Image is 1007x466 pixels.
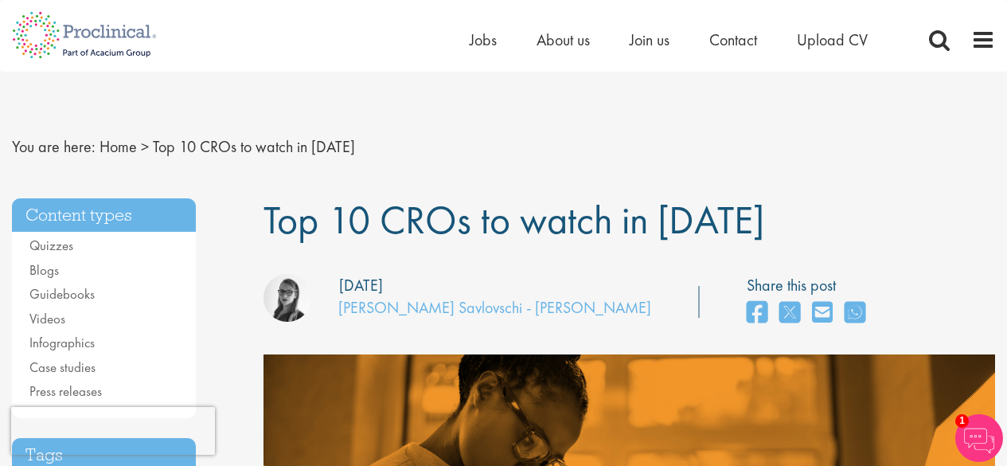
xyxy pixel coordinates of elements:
a: Contact [709,29,757,50]
span: You are here: [12,136,96,157]
a: Join us [630,29,669,50]
a: share on twitter [779,296,800,331]
span: Top 10 CROs to watch in [DATE] [153,136,355,157]
a: Videos [29,310,65,327]
a: Upload CV [797,29,868,50]
div: [DATE] [339,274,383,297]
a: Blogs [29,261,59,279]
a: Press releases [29,382,102,400]
a: About us [537,29,590,50]
span: 1 [955,414,969,428]
a: Quizzes [29,237,73,254]
a: share on email [812,296,833,331]
a: share on facebook [747,296,767,331]
a: Case studies [29,358,96,376]
img: Chatbot [955,414,1003,462]
a: Infographics [29,334,95,351]
h3: Content types [12,198,196,233]
iframe: reCAPTCHA [11,407,215,455]
a: [PERSON_NAME] Savlovschi - [PERSON_NAME] [338,297,651,318]
a: Jobs [470,29,497,50]
span: Top 10 CROs to watch in [DATE] [263,194,764,245]
a: share on whats app [845,296,865,331]
span: > [141,136,149,157]
a: breadcrumb link [100,136,137,157]
label: Share this post [747,274,873,297]
a: Guidebooks [29,285,95,303]
img: Theodora Savlovschi - Wicks [263,274,311,322]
